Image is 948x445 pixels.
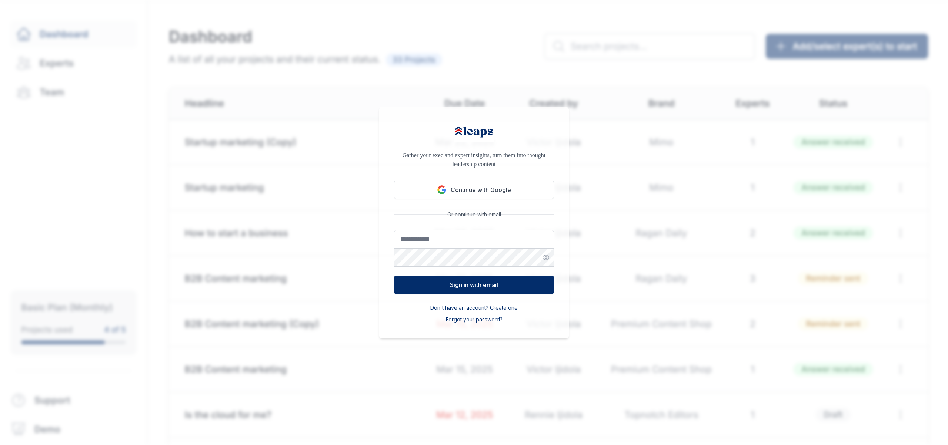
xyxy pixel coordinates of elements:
[394,151,554,169] p: Gather your exec and expert insights, turn them into thought leadership content
[394,276,554,294] button: Sign in with email
[430,304,518,311] button: Don't have an account? Create one
[444,211,504,218] span: Or continue with email
[446,316,503,323] button: Forgot your password?
[437,185,446,194] img: Google logo
[454,122,494,142] img: Leaps
[394,181,554,199] button: Continue with Google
